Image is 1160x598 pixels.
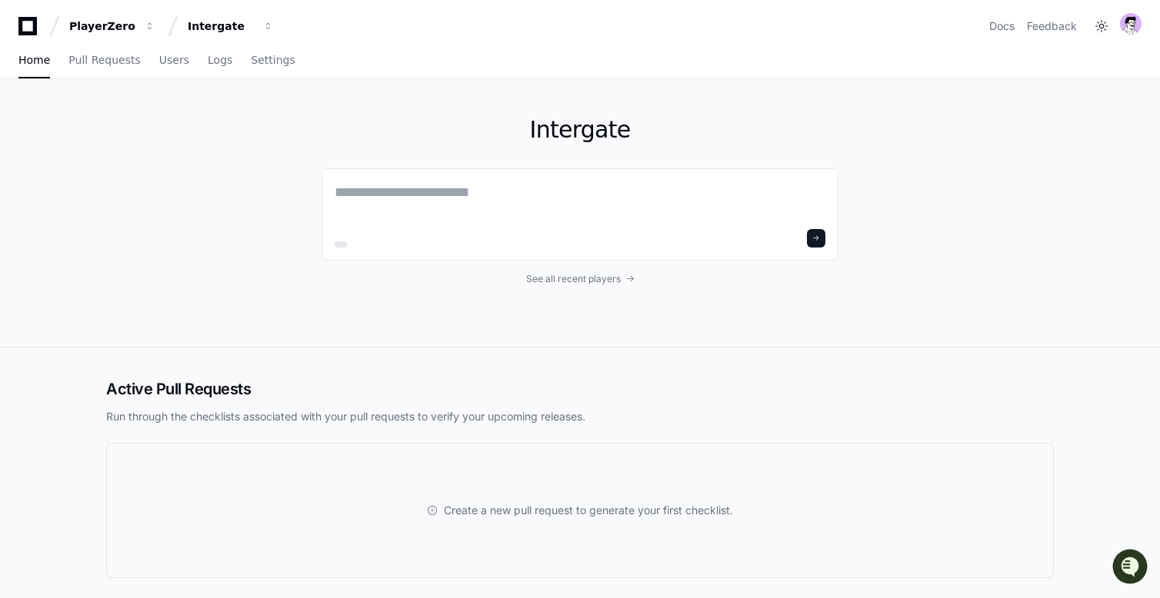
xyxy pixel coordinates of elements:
img: avatar [1120,13,1142,35]
a: See all recent players [322,273,838,285]
a: Powered byPylon [108,161,186,173]
span: Pylon [153,161,186,173]
span: Pull Requests [68,55,140,65]
span: Logs [208,55,232,65]
div: Start new chat [52,115,252,130]
a: Docs [989,18,1015,34]
a: Pull Requests [68,43,140,78]
img: 1756235613930-3d25f9e4-fa56-45dd-b3ad-e072dfbd1548 [15,115,43,142]
a: Users [159,43,189,78]
button: Start new chat [262,119,280,138]
a: Logs [208,43,232,78]
div: Intergate [188,18,254,34]
div: PlayerZero [69,18,135,34]
h2: Active Pull Requests [106,378,1054,400]
span: Users [159,55,189,65]
a: Settings [251,43,295,78]
div: Welcome [15,61,280,86]
button: PlayerZero [63,12,162,40]
button: Intergate [182,12,280,40]
span: Settings [251,55,295,65]
span: Create a new pull request to generate your first checklist. [444,503,733,518]
span: See all recent players [526,273,621,285]
span: Home [18,55,50,65]
p: Run through the checklists associated with your pull requests to verify your upcoming releases. [106,409,1054,424]
a: Home [18,43,50,78]
img: PlayerZero [15,15,46,46]
iframe: Open customer support [1111,547,1152,589]
button: Feedback [1027,18,1077,34]
div: We're available if you need us! [52,130,195,142]
h1: Intergate [322,116,838,144]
